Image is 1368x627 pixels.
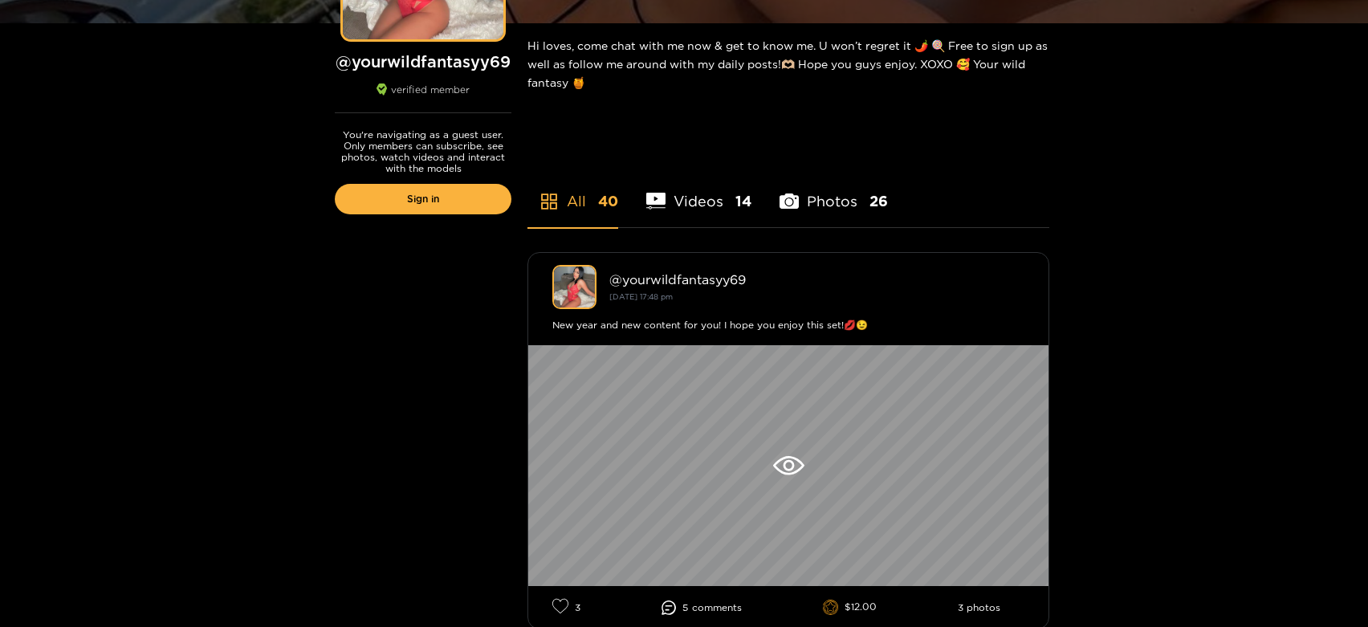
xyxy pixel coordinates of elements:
[823,600,877,616] li: $12.00
[552,265,596,309] img: yourwildfantasyy69
[869,191,888,211] span: 26
[598,191,618,211] span: 40
[335,51,511,71] h1: @ yourwildfantasyy69
[958,602,1000,613] li: 3 photos
[539,192,559,211] span: appstore
[527,155,618,227] li: All
[335,129,511,174] p: You're navigating as a guest user. Only members can subscribe, see photos, watch videos and inter...
[527,23,1049,104] div: Hi loves, come chat with me now & get to know me. U won’t regret it 🌶️ 🍭 Free to sign up as well ...
[335,184,511,214] a: Sign in
[780,155,888,227] li: Photos
[646,155,751,227] li: Videos
[609,292,673,301] small: [DATE] 17:48 pm
[735,191,751,211] span: 14
[335,83,511,113] div: verified member
[552,317,1024,333] div: New year and new content for you! I hope you enjoy this set!💋😉
[662,601,742,615] li: 5
[552,598,580,617] li: 3
[609,272,1024,287] div: @ yourwildfantasyy69
[692,602,742,613] span: comment s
